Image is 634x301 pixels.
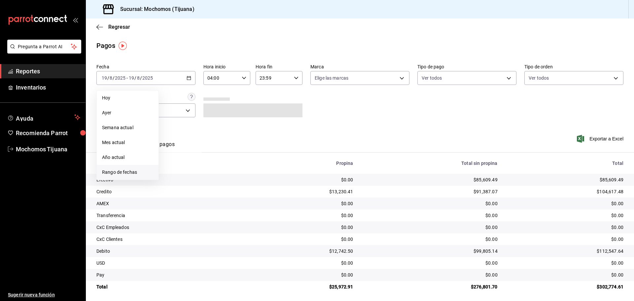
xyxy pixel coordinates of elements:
[102,154,153,161] span: Año actual
[115,5,194,13] h3: Sucursal: Mochomos (Tijuana)
[102,124,153,131] span: Semana actual
[16,113,72,121] span: Ayuda
[96,41,115,51] div: Pagos
[96,283,247,290] div: Total
[508,236,623,243] div: $0.00
[134,75,136,81] span: /
[8,291,80,298] span: Sugerir nueva función
[257,224,353,231] div: $0.00
[508,212,623,219] div: $0.00
[257,188,353,195] div: $13,230.41
[96,272,247,278] div: Pay
[508,272,623,278] div: $0.00
[107,75,109,81] span: /
[16,67,80,76] span: Reportes
[137,75,140,81] input: --
[16,129,80,137] span: Recomienda Parrot
[102,169,153,176] span: Rango de fechas
[508,224,623,231] div: $0.00
[96,224,247,231] div: CxC Empleados
[102,109,153,116] span: Ayer
[364,236,497,243] div: $0.00
[364,161,497,166] div: Total sin propina
[115,75,126,81] input: ----
[257,236,353,243] div: $0.00
[578,135,623,143] button: Exportar a Excel
[257,176,353,183] div: $0.00
[257,283,353,290] div: $25,972.91
[113,75,115,81] span: /
[96,188,247,195] div: Credito
[150,141,175,152] button: Ver pagos
[128,75,134,81] input: --
[364,188,497,195] div: $91,387.07
[364,212,497,219] div: $0.00
[126,75,128,81] span: -
[142,75,153,81] input: ----
[96,176,247,183] div: Efectivo
[257,161,353,166] div: Propina
[364,260,497,266] div: $0.00
[257,260,353,266] div: $0.00
[96,260,247,266] div: USD
[508,176,623,183] div: $85,609.49
[364,200,497,207] div: $0.00
[108,24,130,30] span: Regresar
[102,94,153,101] span: Hoy
[508,188,623,195] div: $104,617.48
[257,272,353,278] div: $0.00
[7,40,81,54] button: Pregunta a Parrot AI
[96,236,247,243] div: CxC Clientes
[508,200,623,207] div: $0.00
[96,161,247,166] div: Tipo de pago
[257,248,353,254] div: $12,742.50
[101,75,107,81] input: --
[16,83,80,92] span: Inventarios
[96,200,247,207] div: AMEX
[5,48,81,55] a: Pregunta a Parrot AI
[18,43,71,50] span: Pregunta a Parrot AI
[529,75,549,81] span: Ver todos
[96,64,195,69] label: Fecha
[524,64,623,69] label: Tipo de orden
[315,75,348,81] span: Elige las marcas
[508,161,623,166] div: Total
[422,75,442,81] span: Ver todos
[102,139,153,146] span: Mes actual
[109,75,113,81] input: --
[257,200,353,207] div: $0.00
[508,260,623,266] div: $0.00
[119,42,127,50] img: Tooltip marker
[96,248,247,254] div: Debito
[203,64,250,69] label: Hora inicio
[508,248,623,254] div: $112,547.64
[140,75,142,81] span: /
[73,17,78,22] button: open_drawer_menu
[364,176,497,183] div: $85,609.49
[96,24,130,30] button: Regresar
[16,145,80,154] span: Mochomos Tijuana
[364,248,497,254] div: $99,805.14
[257,212,353,219] div: $0.00
[508,283,623,290] div: $302,774.61
[364,272,497,278] div: $0.00
[96,212,247,219] div: Transferencia
[364,224,497,231] div: $0.00
[364,283,497,290] div: $276,801.70
[417,64,516,69] label: Tipo de pago
[310,64,409,69] label: Marca
[256,64,302,69] label: Hora fin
